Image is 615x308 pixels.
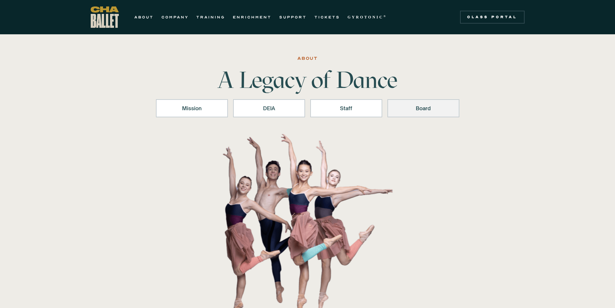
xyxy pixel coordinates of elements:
[241,104,297,112] div: DEIA
[297,55,318,62] div: ABOUT
[233,99,305,117] a: DEIA
[207,68,408,91] h1: A Legacy of Dance
[319,104,374,112] div: Staff
[348,15,384,19] strong: GYROTONIC
[464,15,521,20] div: Class Portal
[91,6,119,28] a: home
[164,104,220,112] div: Mission
[460,11,525,24] a: Class Portal
[348,13,387,21] a: GYROTONIC®
[384,15,387,18] sup: ®
[396,104,451,112] div: Board
[156,99,228,117] a: Mission
[134,13,154,21] a: ABOUT
[233,13,272,21] a: ENRICHMENT
[314,13,340,21] a: TICKETS
[161,13,189,21] a: COMPANY
[279,13,307,21] a: SUPPORT
[196,13,225,21] a: TRAINING
[310,99,382,117] a: Staff
[387,99,459,117] a: Board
